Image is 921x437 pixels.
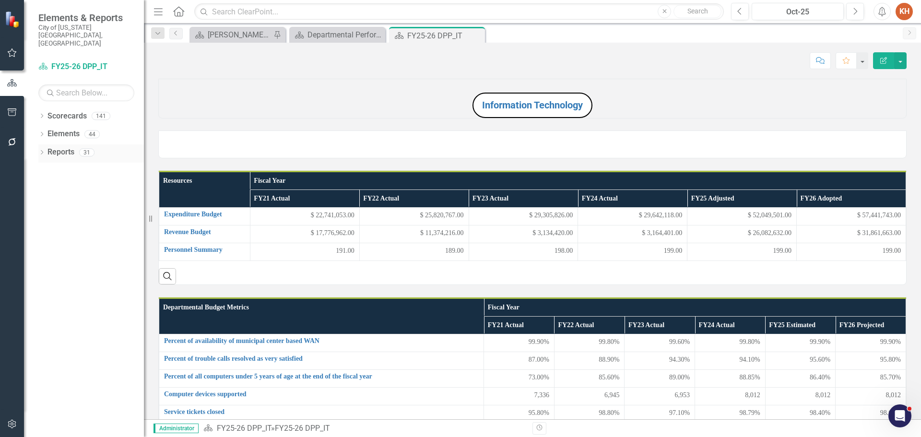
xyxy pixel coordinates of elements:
[773,246,792,256] span: 199.00
[532,228,573,238] span: $ 3,134,420.00
[47,111,87,122] a: Scorecards
[469,207,578,225] td: Double-Click to Edit
[482,99,583,111] a: Information Technology
[159,387,484,405] td: Double-Click to Edit Right Click for Context Menu
[555,246,573,256] span: 198.00
[292,29,383,41] a: Departmental Performance Plans - 3 Columns
[203,423,525,434] div: »
[625,369,695,387] td: Double-Click to Edit
[484,369,555,387] td: Double-Click to Edit
[38,24,134,47] small: City of [US_STATE][GEOGRAPHIC_DATA], [GEOGRAPHIC_DATA]
[745,390,760,400] span: 8,012
[554,387,625,405] td: Double-Click to Edit
[625,352,695,369] td: Double-Click to Edit
[857,211,901,220] span: $ 57,441,743.00
[164,408,479,415] a: Service tickets closed
[765,387,836,405] td: Double-Click to Edit
[38,12,134,24] span: Elements & Reports
[445,246,464,256] span: 189.00
[797,243,906,260] td: Double-Click to Edit
[836,334,906,352] td: Double-Click to Edit
[765,352,836,369] td: Double-Click to Edit
[669,373,690,382] span: 89.00%
[625,405,695,423] td: Double-Click to Edit
[836,352,906,369] td: Double-Click to Edit
[836,369,906,387] td: Double-Click to Edit
[250,243,359,260] td: Double-Click to Edit
[664,246,683,256] span: 199.00
[740,355,760,365] span: 94.10%
[765,334,836,352] td: Double-Click to Edit
[79,148,94,156] div: 31
[815,390,831,400] span: 8,012
[159,369,484,387] td: Double-Click to Edit Right Click for Context Menu
[797,207,906,225] td: Double-Click to Edit
[755,6,840,18] div: Oct-25
[275,424,330,433] div: FY25-26 DPP_IT
[159,207,250,225] td: Double-Click to Edit Right Click for Context Menu
[740,408,760,418] span: 98.79%
[311,211,354,220] span: $ 22,741,053.00
[164,390,479,398] a: Computer devices supported
[529,355,549,365] span: 87.00%
[5,11,22,28] img: ClearPoint Strategy
[407,30,483,42] div: FY25-26 DPP_IT
[810,373,830,382] span: 86.40%
[888,404,911,427] iframe: Intercom live chat
[857,228,901,238] span: $ 31,861,663.00
[164,228,245,236] a: Revenue Budget
[92,112,110,120] div: 141
[880,355,901,365] span: 95.80%
[420,211,464,220] span: $ 25,820,767.00
[695,352,766,369] td: Double-Click to Edit
[669,408,690,418] span: 97.10%
[765,405,836,423] td: Double-Click to Edit
[810,408,830,418] span: 98.40%
[740,373,760,382] span: 88.85%
[554,334,625,352] td: Double-Click to Edit
[159,334,484,352] td: Double-Click to Edit Right Click for Context Menu
[880,337,901,347] span: 99.90%
[810,337,830,347] span: 99.90%
[669,355,690,365] span: 94.30%
[836,387,906,405] td: Double-Click to Edit
[529,373,549,382] span: 73.00%
[159,243,250,260] td: Double-Click to Edit Right Click for Context Menu
[164,211,245,218] a: Expenditure Budget
[484,387,555,405] td: Double-Click to Edit
[599,373,619,382] span: 85.60%
[307,29,383,41] div: Departmental Performance Plans - 3 Columns
[625,387,695,405] td: Double-Click to Edit
[695,334,766,352] td: Double-Click to Edit
[159,405,484,423] td: Double-Click to Edit Right Click for Context Menu
[311,228,354,238] span: $ 17,776,962.00
[217,424,271,433] a: FY25-26 DPP_IT
[639,211,682,220] span: $ 29,642,118.00
[420,228,463,238] span: $ 11,374,216.00
[883,246,901,256] span: 199.00
[38,61,134,72] a: FY25-26 DPP_IT
[765,369,836,387] td: Double-Click to Edit
[164,355,479,362] a: Percent of trouble calls resolved as very satisfied
[469,225,578,243] td: Double-Click to Edit
[797,225,906,243] td: Double-Click to Edit
[695,369,766,387] td: Double-Click to Edit
[84,130,100,138] div: 44
[484,405,555,423] td: Double-Click to Edit
[886,390,901,400] span: 8,012
[599,408,619,418] span: 98.80%
[159,225,250,243] td: Double-Click to Edit Right Click for Context Menu
[192,29,271,41] a: [PERSON_NAME]'s Home
[529,211,573,220] span: $ 29,305,826.00
[687,7,708,15] span: Search
[578,243,687,260] td: Double-Click to Edit
[38,84,134,101] input: Search Below...
[752,3,844,20] button: Oct-25
[359,243,469,260] td: Double-Click to Edit
[534,390,549,400] span: 7,336
[250,207,359,225] td: Double-Click to Edit
[675,390,690,400] span: 6,953
[896,3,913,20] button: KH
[194,3,724,20] input: Search ClearPoint...
[687,225,797,243] td: Double-Click to Edit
